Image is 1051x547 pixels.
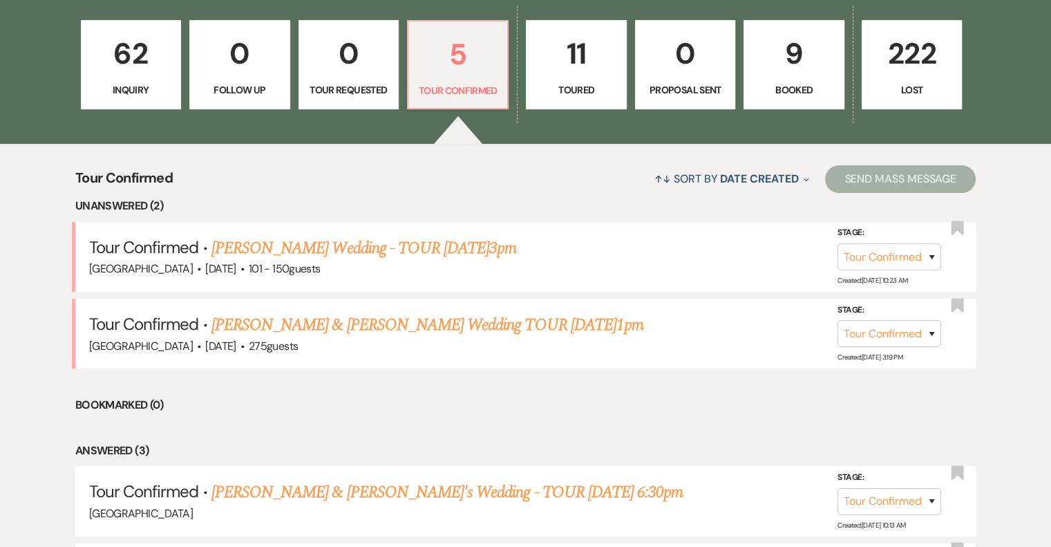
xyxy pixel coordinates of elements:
span: Date Created [720,171,798,186]
a: 62Inquiry [81,20,181,110]
span: Created: [DATE] 3:19 PM [837,353,902,362]
a: [PERSON_NAME] Wedding - TOUR [DATE]3pm [211,236,517,261]
a: 0Tour Requested [299,20,399,110]
li: Answered (3) [75,442,976,460]
label: Stage: [837,303,941,318]
a: [PERSON_NAME] & [PERSON_NAME] Wedding TOUR [DATE]1pm [211,313,643,337]
a: 0Follow Up [189,20,290,110]
p: Toured [535,82,617,98]
span: ↑↓ [654,171,671,186]
button: Sort By Date Created [649,160,815,197]
span: [DATE] [205,339,236,353]
p: 0 [198,30,281,77]
a: 0Proposal Sent [635,20,735,110]
span: [GEOGRAPHIC_DATA] [89,506,193,521]
p: Tour Requested [307,82,390,98]
p: Inquiry [90,82,172,98]
p: 0 [644,30,726,77]
a: 9Booked [744,20,844,110]
li: Unanswered (2) [75,197,976,215]
span: 275 guests [249,339,298,353]
span: [GEOGRAPHIC_DATA] [89,339,193,353]
span: Tour Confirmed [75,167,173,197]
p: Follow Up [198,82,281,98]
span: Created: [DATE] 10:13 AM [837,520,905,529]
span: 101 - 150 guests [249,261,320,276]
span: [DATE] [205,261,236,276]
p: Proposal Sent [644,82,726,98]
p: 5 [417,31,499,77]
span: Created: [DATE] 10:23 AM [837,276,907,285]
span: [GEOGRAPHIC_DATA] [89,261,193,276]
span: Tour Confirmed [89,481,199,502]
p: Lost [871,82,953,98]
p: 11 [535,30,617,77]
p: 0 [307,30,390,77]
a: 5Tour Confirmed [407,20,509,110]
a: [PERSON_NAME] & [PERSON_NAME]'s Wedding - TOUR [DATE] 6:30pm [211,480,683,505]
a: 222Lost [862,20,962,110]
label: Stage: [837,225,941,241]
li: Bookmarked (0) [75,396,976,414]
p: 222 [871,30,953,77]
p: Tour Confirmed [417,83,499,98]
button: Send Mass Message [825,165,976,193]
a: 11Toured [526,20,626,110]
p: 9 [752,30,835,77]
span: Tour Confirmed [89,237,199,258]
p: Booked [752,82,835,98]
p: 62 [90,30,172,77]
span: Tour Confirmed [89,313,199,335]
label: Stage: [837,470,941,485]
